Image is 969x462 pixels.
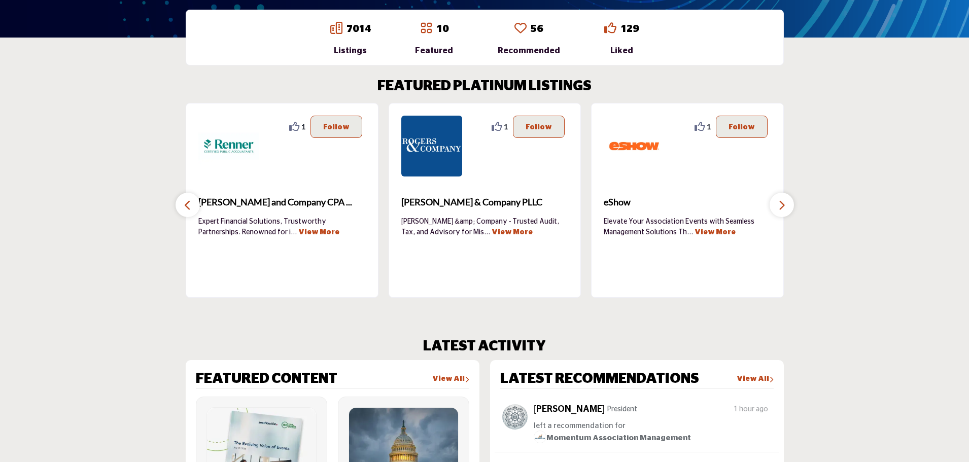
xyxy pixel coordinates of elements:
[737,374,774,384] a: View All
[531,24,543,34] a: 56
[401,189,569,216] a: [PERSON_NAME] & Company PLLC
[604,217,771,237] p: Elevate Your Association Events with Seamless Management Solutions Th
[310,116,362,138] button: Follow
[502,404,528,430] img: avtar-image
[198,116,259,176] img: Renner and Company CPA PC
[526,121,552,132] p: Follow
[729,121,755,132] p: Follow
[513,116,565,138] button: Follow
[420,22,432,36] a: Go to Featured
[401,217,569,237] p: [PERSON_NAME] &amp; Company - Trusted Audit, Tax, and Advisory for Mis
[604,116,665,176] img: eShow
[534,404,605,415] h5: [PERSON_NAME]
[196,371,337,388] h2: FEATURED CONTENT
[620,24,639,34] a: 129
[432,374,469,384] a: View All
[695,229,736,236] a: View More
[436,24,448,34] a: 10
[514,22,527,36] a: Go to Recommended
[534,431,546,443] img: image
[377,78,592,95] h2: FEATURED PLATINUM LISTINGS
[707,121,711,132] span: 1
[534,432,691,444] a: imageMomentum Association Management
[500,371,699,388] h2: LATEST RECOMMENDATIONS
[330,45,371,57] div: Listings
[291,229,297,236] span: ...
[484,229,490,236] span: ...
[323,121,350,132] p: Follow
[401,189,569,216] b: Rogers & Company PLLC
[415,45,453,57] div: Featured
[423,338,546,356] h2: LATEST ACTIVITY
[734,404,771,415] span: 1 hour ago
[687,229,693,236] span: ...
[604,189,771,216] a: eShow
[604,22,616,34] i: Go to Liked
[401,195,569,209] span: [PERSON_NAME] & Company PLLC
[604,195,771,209] span: eShow
[198,189,366,216] a: [PERSON_NAME] and Company CPA ...
[504,121,508,132] span: 1
[198,189,366,216] b: Renner and Company CPA PC
[401,116,462,176] img: Rogers & Company PLLC
[498,45,560,57] div: Recommended
[604,45,639,57] div: Liked
[298,229,339,236] a: View More
[716,116,768,138] button: Follow
[198,195,366,209] span: [PERSON_NAME] and Company CPA ...
[347,24,371,34] a: 7014
[607,404,637,415] p: President
[534,422,626,430] span: left a recommendation for
[198,217,366,237] p: Expert Financial Solutions, Trustworthy Partnerships. Renowned for i
[492,229,533,236] a: View More
[534,434,691,442] span: Momentum Association Management
[301,121,305,132] span: 1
